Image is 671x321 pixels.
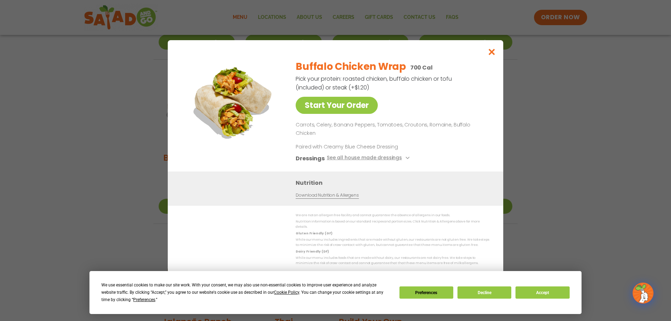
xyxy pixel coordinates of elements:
[296,154,325,162] h3: Dressings
[457,286,511,299] button: Decline
[296,255,489,266] p: While our menu includes foods that are made without dairy, our restaurants are not dairy free. We...
[133,297,155,302] span: Preferences
[296,231,332,235] strong: Gluten Friendly (GF)
[296,59,406,74] h2: Buffalo Chicken Wrap
[89,271,582,314] div: Cookie Consent Prompt
[296,121,486,138] p: Carrots, Celery, Banana Peppers, Tomatoes, Croutons, Romaine, Buffalo Chicken
[296,178,493,187] h3: Nutrition
[183,54,281,152] img: Featured product photo for Buffalo Chicken Wrap
[101,282,391,304] div: We use essential cookies to make our site work. With your consent, we may also use non-essential ...
[515,286,569,299] button: Accept
[481,40,503,64] button: Close modal
[274,290,299,295] span: Cookie Policy
[296,74,453,92] p: Pick your protein: roasted chicken, buffalo chicken or tofu (included) or steak (+$1.20)
[296,237,489,248] p: While our menu includes ingredients that are made without gluten, our restaurants are not gluten ...
[410,63,433,72] p: 700 Cal
[296,97,378,114] a: Start Your Order
[296,249,329,253] strong: Dairy Friendly (DF)
[327,154,412,162] button: See all house made dressings
[296,192,359,198] a: Download Nutrition & Allergens
[296,219,489,230] p: Nutrition information is based on our standard recipes and portion sizes. Click Nutrition & Aller...
[633,283,653,303] img: wpChatIcon
[296,143,425,150] p: Paired with Creamy Blue Cheese Dressing
[399,286,453,299] button: Preferences
[296,213,489,218] p: We are not an allergen free facility and cannot guarantee the absence of allergens in our foods.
